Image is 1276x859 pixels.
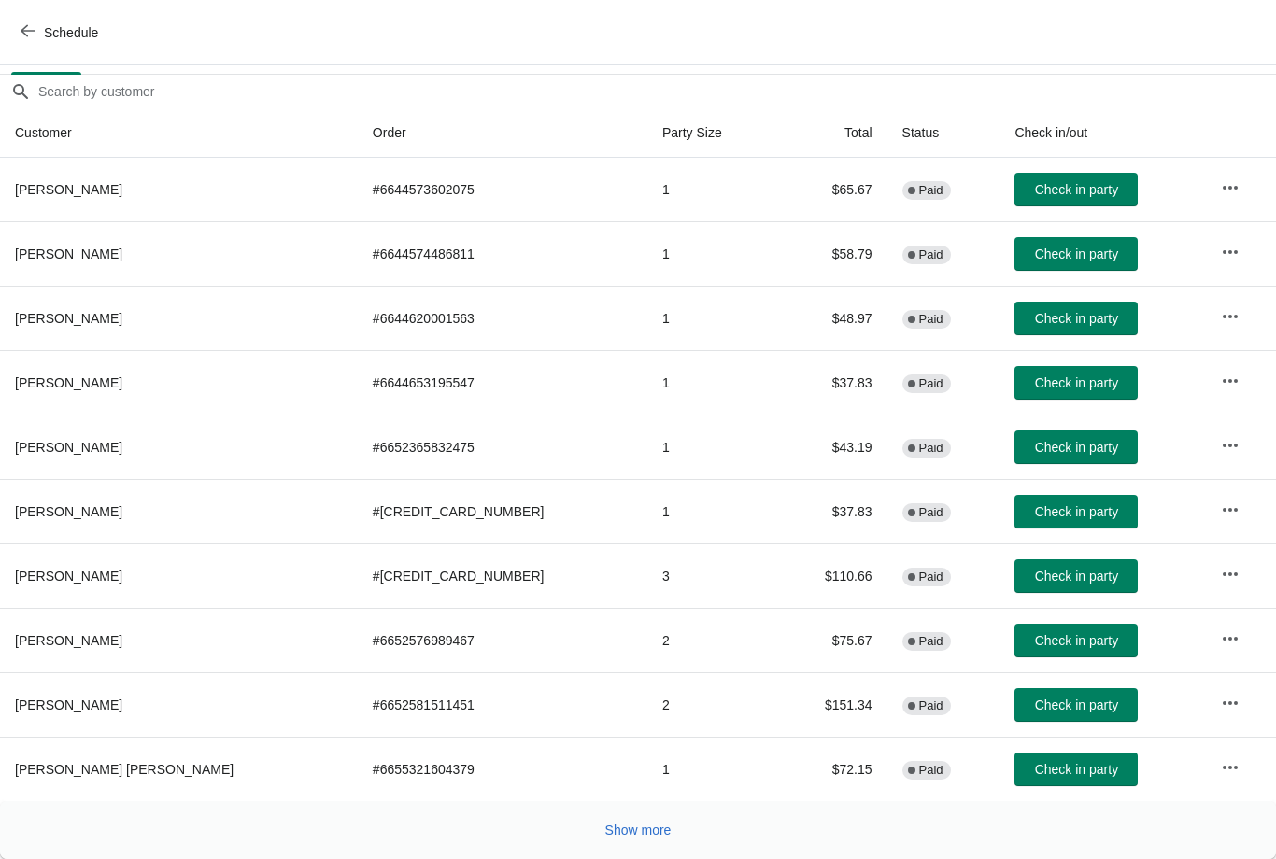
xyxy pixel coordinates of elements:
span: [PERSON_NAME] [15,311,122,326]
td: # 6644620001563 [358,286,647,350]
span: Check in party [1035,762,1118,777]
td: 1 [647,737,776,801]
td: $48.97 [776,286,887,350]
span: [PERSON_NAME] [15,182,122,197]
span: Paid [919,698,943,713]
span: [PERSON_NAME] [15,633,122,648]
span: Check in party [1035,375,1118,390]
td: $58.79 [776,221,887,286]
th: Status [887,108,1000,158]
td: 1 [647,158,776,221]
span: [PERSON_NAME] [15,697,122,712]
td: # [CREDIT_CARD_NUMBER] [358,479,647,543]
button: Check in party [1014,302,1138,335]
span: Show more [605,823,672,838]
td: # 6652365832475 [358,415,647,479]
button: Schedule [9,16,113,49]
span: Check in party [1035,182,1118,197]
input: Search by customer [37,75,1276,108]
span: Schedule [44,25,98,40]
td: 2 [647,672,776,737]
span: Paid [919,183,943,198]
button: Check in party [1014,495,1138,528]
td: # 6655321604379 [358,737,647,801]
span: [PERSON_NAME] [15,440,122,455]
span: [PERSON_NAME] [15,375,122,390]
td: $37.83 [776,479,887,543]
td: $72.15 [776,737,887,801]
td: # 6644653195547 [358,350,647,415]
button: Show more [598,813,679,847]
span: Paid [919,312,943,327]
button: Check in party [1014,173,1138,206]
td: # 6652581511451 [358,672,647,737]
button: Check in party [1014,559,1138,593]
td: 1 [647,415,776,479]
span: Check in party [1035,697,1118,712]
th: Total [776,108,887,158]
button: Check in party [1014,753,1138,786]
span: Check in party [1035,311,1118,326]
td: # [CREDIT_CARD_NUMBER] [358,543,647,608]
td: 1 [647,286,776,350]
td: $43.19 [776,415,887,479]
td: 1 [647,221,776,286]
td: 1 [647,350,776,415]
span: Check in party [1035,440,1118,455]
button: Check in party [1014,430,1138,464]
span: Check in party [1035,504,1118,519]
span: Check in party [1035,246,1118,261]
span: Paid [919,634,943,649]
td: # 6644574486811 [358,221,647,286]
td: 2 [647,608,776,672]
span: Check in party [1035,633,1118,648]
span: [PERSON_NAME] [15,246,122,261]
span: Paid [919,376,943,391]
td: # 6644573602075 [358,158,647,221]
button: Check in party [1014,237,1138,271]
span: [PERSON_NAME] [15,569,122,584]
th: Check in/out [1000,108,1206,158]
span: Paid [919,441,943,456]
td: $75.67 [776,608,887,672]
th: Order [358,108,647,158]
span: Check in party [1035,569,1118,584]
span: Paid [919,570,943,584]
td: $37.83 [776,350,887,415]
span: Paid [919,247,943,262]
td: $151.34 [776,672,887,737]
span: Paid [919,505,943,520]
td: $110.66 [776,543,887,608]
span: [PERSON_NAME] [15,504,122,519]
td: $65.67 [776,158,887,221]
span: Paid [919,763,943,778]
span: [PERSON_NAME] [PERSON_NAME] [15,762,234,777]
th: Party Size [647,108,776,158]
button: Check in party [1014,624,1138,657]
button: Check in party [1014,366,1138,400]
td: # 6652576989467 [358,608,647,672]
td: 3 [647,543,776,608]
td: 1 [647,479,776,543]
button: Check in party [1014,688,1138,722]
